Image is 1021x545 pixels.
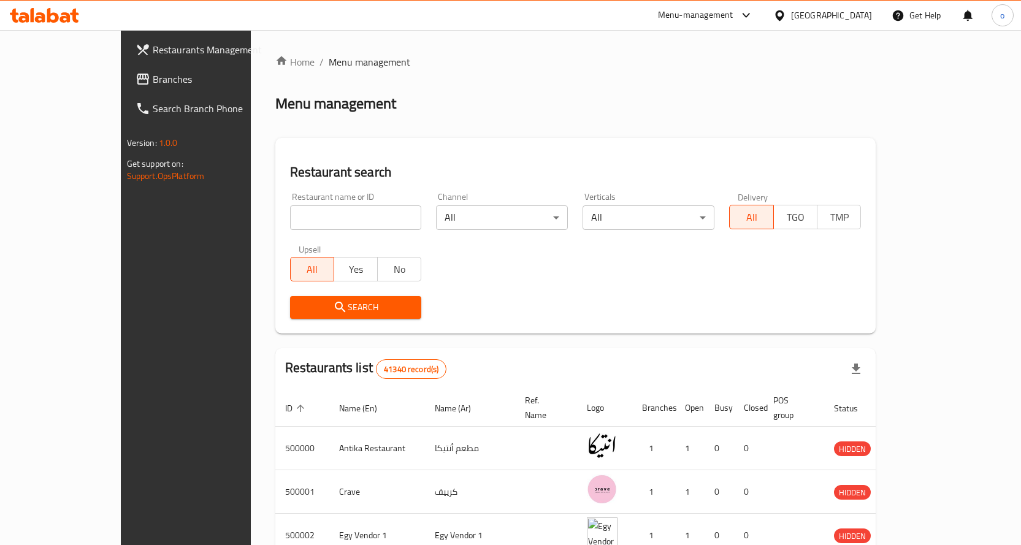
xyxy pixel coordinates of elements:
[734,427,763,470] td: 0
[290,205,422,230] input: Search for restaurant name or ID..
[577,389,632,427] th: Logo
[773,205,817,229] button: TGO
[299,245,321,253] label: Upsell
[587,430,618,461] img: Antika Restaurant
[275,55,315,69] a: Home
[734,389,763,427] th: Closed
[376,359,446,379] div: Total records count
[339,261,373,278] span: Yes
[319,55,324,69] li: /
[296,261,329,278] span: All
[791,9,872,22] div: [GEOGRAPHIC_DATA]
[675,427,705,470] td: 1
[153,72,281,86] span: Branches
[525,393,562,422] span: Ref. Name
[734,470,763,514] td: 0
[126,35,291,64] a: Restaurants Management
[435,401,487,416] span: Name (Ar)
[632,427,675,470] td: 1
[126,64,291,94] a: Branches
[329,470,425,514] td: Crave
[436,205,568,230] div: All
[729,205,773,229] button: All
[705,470,734,514] td: 0
[285,401,308,416] span: ID
[425,470,515,514] td: كرييف
[275,427,329,470] td: 500000
[377,364,446,375] span: 41340 record(s)
[377,257,421,281] button: No
[425,427,515,470] td: مطعم أنتيكا
[275,55,876,69] nav: breadcrumb
[1000,9,1004,22] span: o
[834,485,871,500] div: HIDDEN
[127,156,183,172] span: Get support on:
[329,427,425,470] td: Antika Restaurant
[705,427,734,470] td: 0
[290,296,422,319] button: Search
[779,208,813,226] span: TGO
[738,192,768,201] label: Delivery
[822,208,856,226] span: TMP
[834,442,871,456] span: HIDDEN
[285,359,447,379] h2: Restaurants list
[632,389,675,427] th: Branches
[773,393,809,422] span: POS group
[587,474,618,505] img: Crave
[300,300,412,315] span: Search
[153,101,281,116] span: Search Branch Phone
[834,529,871,543] span: HIDDEN
[735,208,768,226] span: All
[817,205,861,229] button: TMP
[290,257,334,281] button: All
[339,401,393,416] span: Name (En)
[275,470,329,514] td: 500001
[383,261,416,278] span: No
[290,163,862,181] h2: Restaurant search
[127,135,157,151] span: Version:
[675,389,705,427] th: Open
[841,354,871,384] div: Export file
[675,470,705,514] td: 1
[583,205,714,230] div: All
[126,94,291,123] a: Search Branch Phone
[834,401,874,416] span: Status
[334,257,378,281] button: Yes
[834,486,871,500] span: HIDDEN
[329,55,410,69] span: Menu management
[705,389,734,427] th: Busy
[658,8,733,23] div: Menu-management
[159,135,178,151] span: 1.0.0
[632,470,675,514] td: 1
[127,168,205,184] a: Support.OpsPlatform
[153,42,281,57] span: Restaurants Management
[275,94,396,113] h2: Menu management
